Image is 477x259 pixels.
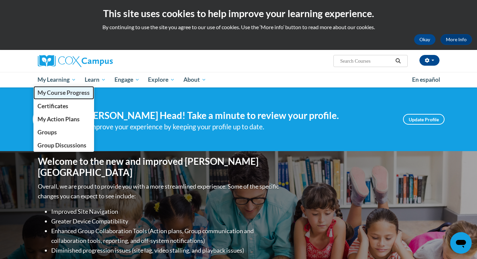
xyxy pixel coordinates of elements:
a: Learn [80,72,110,87]
img: Profile Image [33,104,63,134]
input: Search Courses [339,57,393,65]
button: Okay [414,34,435,45]
span: Explore [148,76,175,84]
h1: Welcome to the new and improved [PERSON_NAME][GEOGRAPHIC_DATA] [38,156,281,178]
div: Main menu [28,72,450,87]
iframe: Button to launch messaging window [450,232,472,254]
img: Cox Campus [38,55,113,67]
span: My Action Plans [37,116,80,123]
a: Explore [144,72,179,87]
span: Engage [114,76,140,84]
button: Search [393,57,403,65]
a: Engage [110,72,144,87]
span: Groups [37,129,57,136]
h2: This site uses cookies to help improve your learning experience. [5,7,472,20]
a: More Info [441,34,472,45]
a: Certificates [33,100,94,113]
button: Account Settings [419,55,440,66]
span: My Course Progress [37,89,90,96]
h4: Hi [PERSON_NAME] Head! Take a minute to review your profile. [73,110,393,121]
li: Greater Device Compatibility [51,216,281,226]
span: About [183,76,206,84]
a: About [179,72,211,87]
span: Learn [85,76,106,84]
a: My Action Plans [33,113,94,126]
p: By continuing to use the site you agree to our use of cookies. Use the ‘More info’ button to read... [5,23,472,31]
div: Help improve your experience by keeping your profile up to date. [73,121,393,132]
li: Diminished progression issues (site lag, video stalling, and playback issues) [51,246,281,255]
a: Update Profile [403,114,445,125]
span: My Learning [37,76,76,84]
a: My Learning [33,72,81,87]
a: Group Discussions [33,139,94,152]
span: En español [412,76,440,83]
li: Improved Site Navigation [51,207,281,216]
span: Group Discussions [37,142,86,149]
p: Overall, we are proud to provide you with a more streamlined experience. Some of the specific cha... [38,182,281,201]
a: Groups [33,126,94,139]
li: Enhanced Group Collaboration Tools (Action plans, Group communication and collaboration tools, re... [51,226,281,246]
a: My Course Progress [33,86,94,99]
a: En español [408,73,445,87]
a: Cox Campus [38,55,165,67]
span: Certificates [37,103,68,110]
